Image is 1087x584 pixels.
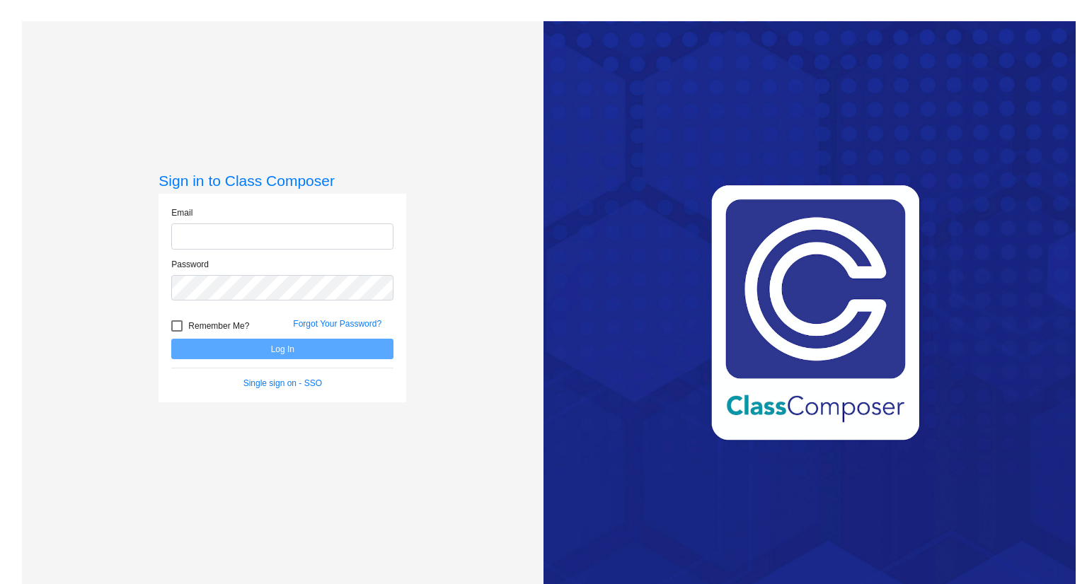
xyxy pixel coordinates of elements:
label: Email [171,206,192,219]
label: Password [171,258,209,271]
a: Forgot Your Password? [293,319,381,329]
button: Log In [171,339,393,359]
a: Single sign on - SSO [243,378,322,388]
span: Remember Me? [188,317,249,334]
h3: Sign in to Class Composer [159,172,406,189]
